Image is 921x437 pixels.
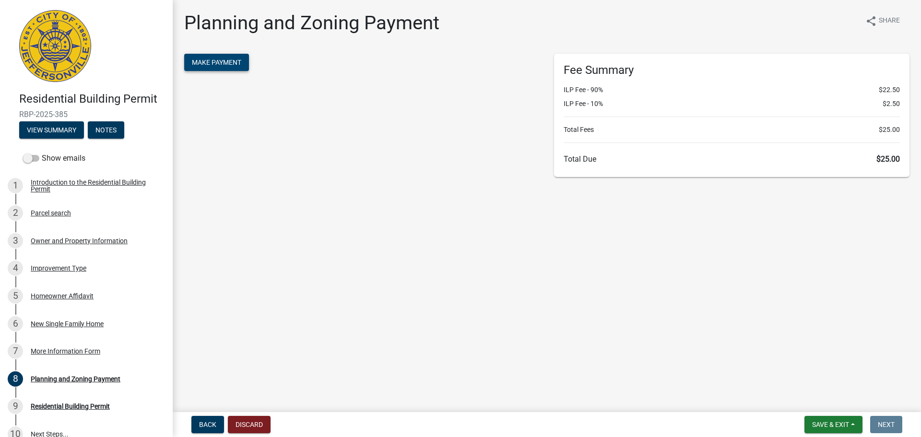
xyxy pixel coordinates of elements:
[23,153,85,164] label: Show emails
[19,10,91,82] img: City of Jeffersonville, Indiana
[228,416,271,433] button: Discard
[31,320,104,327] div: New Single Family Home
[812,421,849,428] span: Save & Exit
[564,154,900,164] h6: Total Due
[564,63,900,77] h6: Fee Summary
[192,59,241,66] span: Make Payment
[8,233,23,248] div: 3
[88,121,124,139] button: Notes
[8,399,23,414] div: 9
[8,205,23,221] div: 2
[883,99,900,109] span: $2.50
[199,421,216,428] span: Back
[876,154,900,164] span: $25.00
[878,421,895,428] span: Next
[31,265,86,272] div: Improvement Type
[8,178,23,193] div: 1
[31,210,71,216] div: Parcel search
[804,416,862,433] button: Save & Exit
[564,125,900,135] li: Total Fees
[858,12,908,30] button: shareShare
[19,121,84,139] button: View Summary
[564,99,900,109] li: ILP Fee - 10%
[879,125,900,135] span: $25.00
[8,343,23,359] div: 7
[8,260,23,276] div: 4
[88,127,124,134] wm-modal-confirm: Notes
[865,15,877,27] i: share
[19,92,165,106] h4: Residential Building Permit
[184,12,439,35] h1: Planning and Zoning Payment
[184,54,249,71] button: Make Payment
[19,127,84,134] wm-modal-confirm: Summary
[870,416,902,433] button: Next
[31,237,128,244] div: Owner and Property Information
[8,371,23,387] div: 8
[31,403,110,410] div: Residential Building Permit
[31,293,94,299] div: Homeowner Affidavit
[19,110,153,119] span: RBP-2025-385
[879,15,900,27] span: Share
[8,316,23,331] div: 6
[31,179,157,192] div: Introduction to the Residential Building Permit
[31,348,100,354] div: More Information Form
[879,85,900,95] span: $22.50
[564,85,900,95] li: ILP Fee - 90%
[8,288,23,304] div: 5
[31,376,120,382] div: Planning and Zoning Payment
[191,416,224,433] button: Back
